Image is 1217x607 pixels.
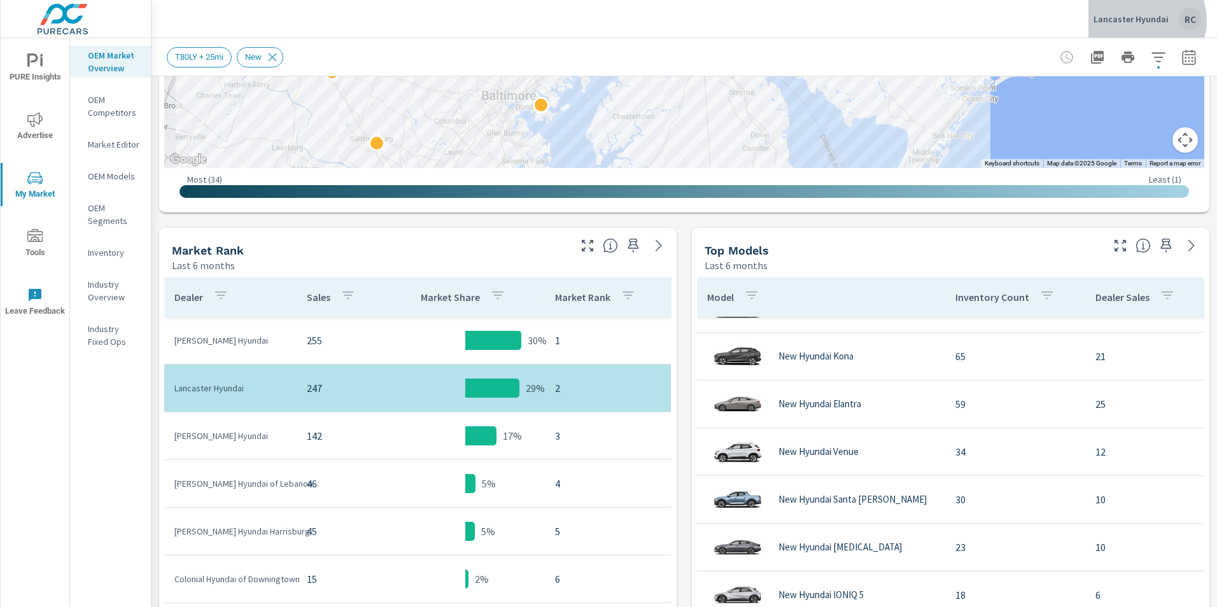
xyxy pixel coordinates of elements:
div: Industry Overview [70,275,151,307]
a: Terms (opens in new tab) [1124,160,1142,167]
p: Inventory [88,246,141,259]
p: Least ( 1 ) [1149,174,1181,185]
p: 3 [555,428,661,443]
p: Last 6 months [705,258,768,273]
p: 30% [528,333,547,348]
span: Save this to your personalized report [623,235,644,256]
p: 2 [555,380,661,396]
p: 46 [307,476,376,491]
button: Select Date Range [1176,45,1202,70]
p: 6 [1095,587,1200,603]
img: glamour [712,433,763,471]
p: Most ( 34 ) [187,174,222,185]
p: 17% [503,428,522,443]
p: Market Share [421,291,480,303]
p: New Hyundai Kona [778,351,854,362]
p: Dealer Sales [1095,291,1150,303]
img: glamour [712,385,763,423]
span: T80LY + 25mi [167,52,231,62]
span: New [237,52,269,62]
div: OEM Market Overview [70,46,151,78]
p: 65 [955,349,1075,364]
span: Leave Feedback [4,288,66,319]
p: 247 [307,380,376,396]
p: 1 [555,333,661,348]
p: 5% [481,524,495,539]
p: [PERSON_NAME] Hyundai of Lebanon [174,477,286,490]
p: OEM Segments [88,202,141,227]
button: Map camera controls [1172,127,1198,153]
p: 21 [1095,349,1200,364]
span: PURE Insights [4,53,66,85]
p: New Hyundai Venue [778,446,859,457]
p: 30 [955,492,1075,507]
p: Lancaster Hyundai [1094,13,1169,25]
div: Market Editor [70,135,151,154]
p: 10 [1095,492,1200,507]
p: 29% [526,380,545,396]
img: Google [167,151,209,168]
div: nav menu [1,38,69,331]
button: Make Fullscreen [1110,235,1130,256]
p: New Hyundai IONIQ 5 [778,589,864,601]
a: See more details in report [649,235,669,256]
p: [PERSON_NAME] Hyundai [174,334,286,347]
div: RC [1179,8,1202,31]
p: 10 [1095,540,1200,555]
button: Print Report [1115,45,1141,70]
div: Industry Fixed Ops [70,319,151,351]
p: Market Rank [555,291,610,303]
p: 12 [1095,444,1200,459]
p: Market Editor [88,138,141,151]
p: Industry Fixed Ops [88,323,141,348]
img: glamour [712,480,763,519]
p: 6 [555,571,661,587]
p: 5% [482,476,496,491]
h5: Market Rank [172,244,244,257]
p: [PERSON_NAME] Hyundai [174,429,286,442]
p: Inventory Count [955,291,1029,303]
a: Open this area in Google Maps (opens a new window) [167,151,209,168]
div: OEM Models [70,167,151,186]
p: Colonial Hyundai of Downingtown [174,573,286,585]
a: Report a map error [1150,160,1200,167]
button: Keyboard shortcuts [985,159,1039,168]
span: My Market [4,171,66,202]
p: 45 [307,524,376,539]
div: Inventory [70,243,151,262]
h5: Top Models [705,244,769,257]
p: 5 [555,524,661,539]
p: New Hyundai Elantra [778,398,861,410]
p: Lancaster Hyundai [174,382,286,394]
p: 25 [1095,396,1200,412]
p: Sales [307,291,330,303]
p: Dealer [174,291,203,303]
p: 34 [955,444,1075,459]
div: OEM Competitors [70,90,151,122]
p: OEM Competitors [88,94,141,119]
p: 4 [555,476,661,491]
span: Tools [4,229,66,260]
span: Find the biggest opportunities within your model lineup nationwide. [Source: Market registration ... [1136,238,1151,253]
p: OEM Market Overview [88,49,141,74]
span: Map data ©2025 Google [1047,160,1116,167]
p: 2% [475,571,489,587]
button: Make Fullscreen [577,235,598,256]
p: 18 [955,587,1075,603]
div: New [237,47,283,67]
p: Industry Overview [88,278,141,303]
p: New Hyundai [MEDICAL_DATA] [778,541,902,553]
img: glamour [712,337,763,375]
p: New Hyundai Santa [PERSON_NAME] [778,494,927,505]
p: [PERSON_NAME] Hyundai Harrisburg [174,525,286,538]
p: 142 [307,428,376,443]
p: 23 [955,540,1075,555]
p: Model [707,291,734,303]
p: OEM Models [88,170,141,183]
span: Advertise [4,112,66,143]
p: 59 [955,396,1075,412]
p: 255 [307,333,376,348]
img: glamour [712,528,763,566]
div: OEM Segments [70,199,151,230]
p: 15 [307,571,376,587]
